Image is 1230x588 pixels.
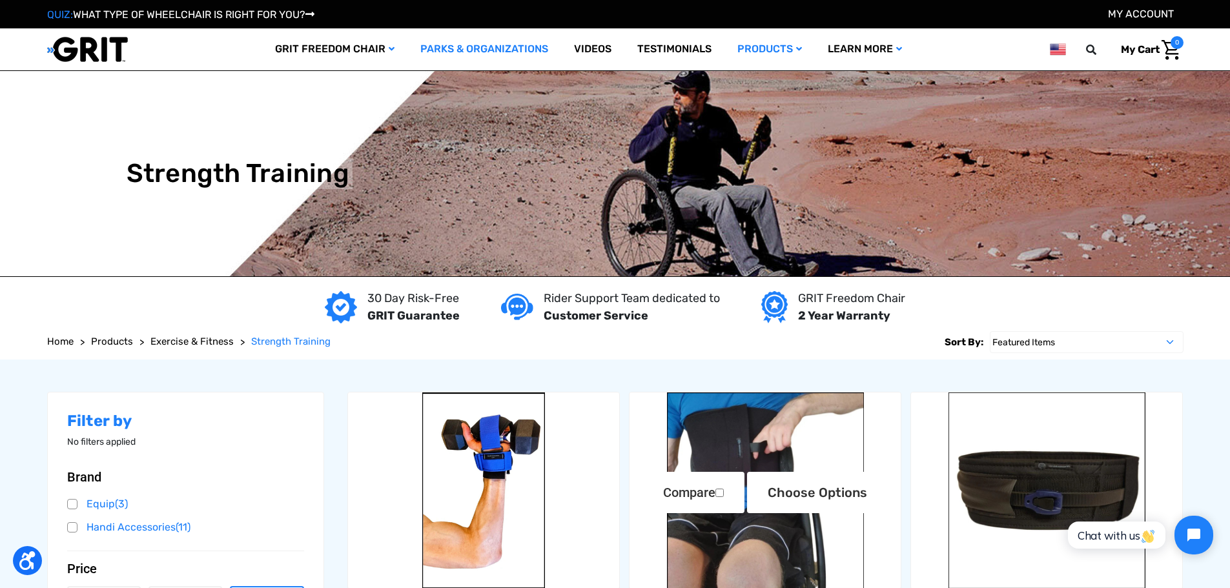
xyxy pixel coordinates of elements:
[1050,41,1065,57] img: us.png
[67,469,101,485] span: Brand
[127,158,349,189] h1: Strength Training
[1111,36,1184,63] a: Cart with 0 items
[115,498,128,510] span: (3)
[47,336,74,347] span: Home
[1092,36,1111,63] input: Search
[715,489,724,497] input: Compare
[67,435,305,449] p: No filters applied
[501,294,533,320] img: Customer service
[624,28,724,70] a: Testimonials
[544,290,720,307] p: Rider Support Team dedicated to
[724,28,815,70] a: Products
[67,561,97,576] span: Price
[67,469,305,485] button: Brand
[815,28,915,70] a: Learn More
[47,8,314,21] a: QUIZ:WHAT TYPE OF WHEELCHAIR IS RIGHT FOR YOU?
[544,309,648,323] strong: Customer Service
[67,494,305,514] a: Equip(3)
[67,518,305,537] a: Handi Accessories(11)
[367,309,460,323] strong: GRIT Guarantee
[367,290,460,307] p: 30 Day Risk-Free
[1162,40,1180,60] img: Cart
[47,36,128,63] img: GRIT All-Terrain Wheelchair and Mobility Equipment
[798,290,905,307] p: GRIT Freedom Chair
[91,336,133,347] span: Products
[642,472,744,513] label: Compare
[761,291,788,323] img: Year warranty
[747,472,888,513] a: Choose Options
[150,336,234,347] span: Exercise & Fitness
[945,331,983,353] label: Sort By:
[262,28,407,70] a: GRIT Freedom Chair
[561,28,624,70] a: Videos
[407,28,561,70] a: Parks & Organizations
[1171,36,1184,49] span: 0
[325,291,357,323] img: GRIT Guarantee
[47,334,74,349] a: Home
[91,334,133,349] a: Products
[1054,505,1224,565] iframe: Tidio Chat
[1108,8,1174,20] a: Account
[251,334,331,349] a: Strength Training
[67,412,305,431] h2: Filter by
[67,561,305,576] button: Price
[150,334,234,349] a: Exercise & Fitness
[798,309,890,323] strong: 2 Year Warranty
[251,336,331,347] span: Strength Training
[47,8,73,21] span: QUIZ:
[176,521,190,533] span: (11)
[1121,43,1160,56] span: My Cart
